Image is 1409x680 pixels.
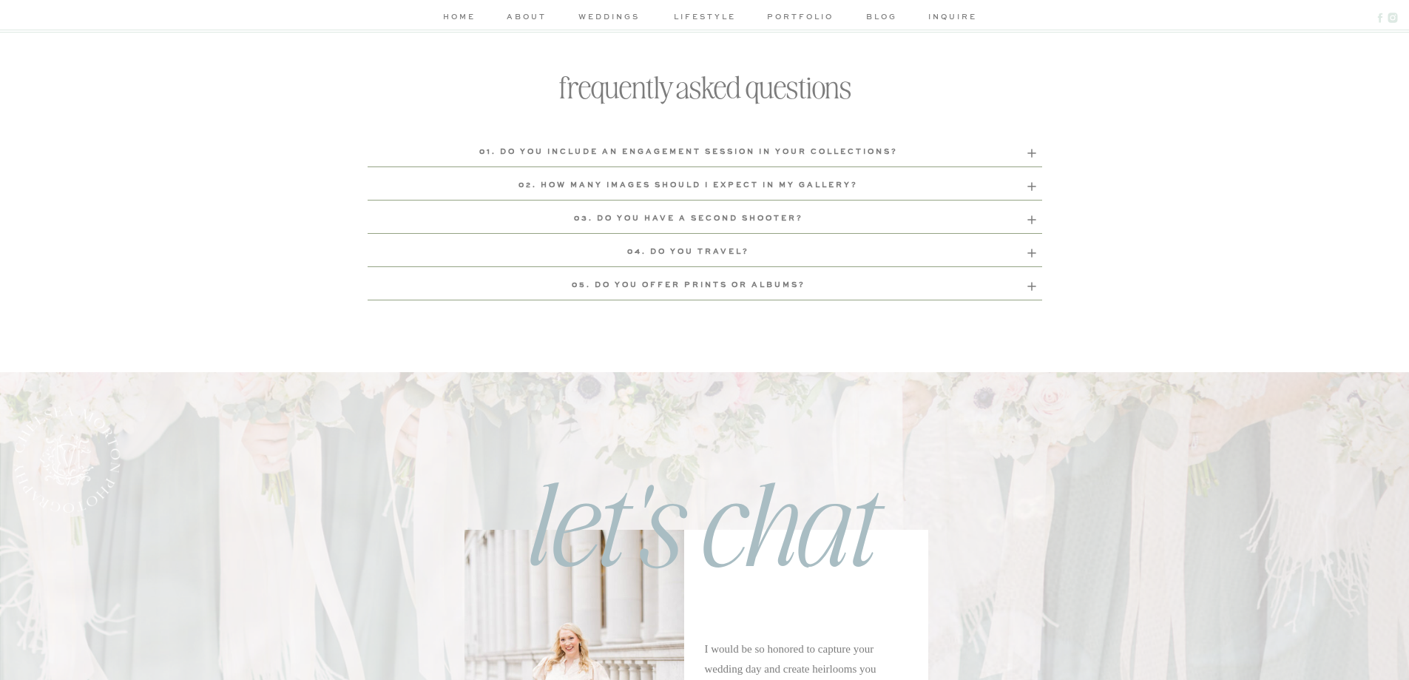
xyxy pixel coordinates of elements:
[368,245,1010,261] a: 04. Do you travel?
[479,148,898,155] b: 01. Do you include an engagement session in your collections?
[368,178,1010,195] a: 02. How many images should I expect in my gallery?
[627,248,749,255] b: 04. Do you travel?
[518,181,858,189] b: 02. How many images should I expect in my gallery?
[928,10,970,26] a: inquire
[368,212,1010,228] a: 03. Do you have a second shooter?
[504,10,549,26] a: about
[572,281,805,289] b: 05. Do you offer prints or albums?
[766,10,836,26] a: portfolio
[533,68,877,106] h2: frequently asked questions
[433,451,960,579] h2: let's chat
[574,215,803,222] b: 03. Do you have a second shooter?
[861,10,903,26] a: blog
[670,10,740,26] a: lifestyle
[368,278,1010,294] a: 05. Do you offer prints or albums?
[574,10,644,26] a: weddings
[368,145,1010,161] a: 01. Do you include an engagement session in your collections?
[440,10,479,26] a: home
